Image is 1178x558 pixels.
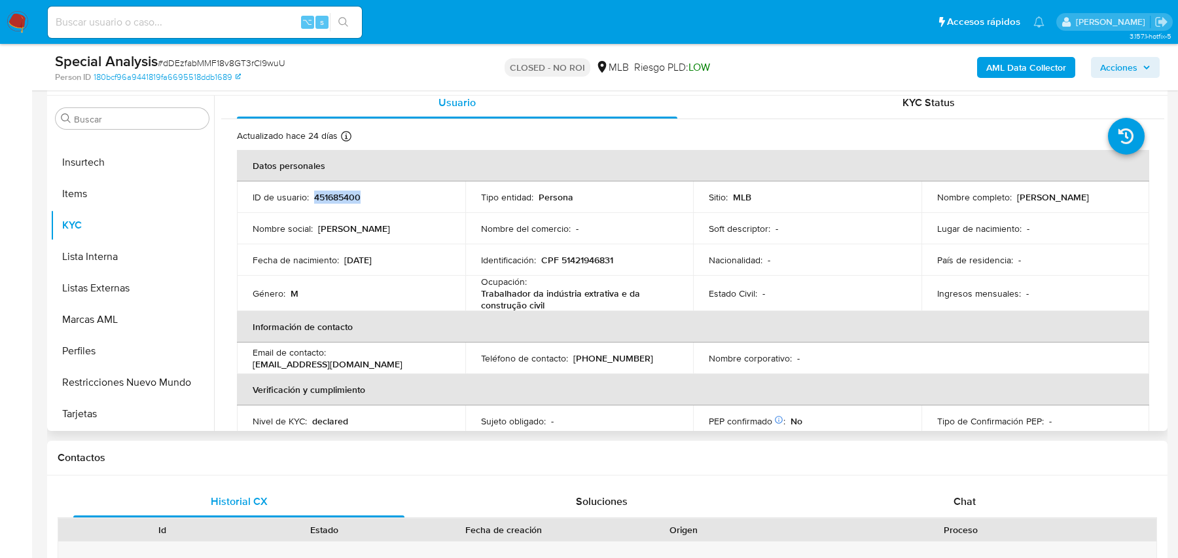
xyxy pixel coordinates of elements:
[937,191,1012,203] p: Nombre completo :
[253,254,339,266] p: Fecha de nacimiento :
[253,415,307,427] p: Nivel de KYC :
[768,254,770,266] p: -
[291,288,298,299] p: M
[61,113,71,124] button: Buscar
[1018,254,1021,266] p: -
[253,346,326,358] p: Email de contacto :
[253,223,313,234] p: Nombre social :
[1049,415,1052,427] p: -
[237,150,1149,181] th: Datos personales
[50,272,214,304] button: Listas Externas
[302,16,312,28] span: ⌥
[318,223,390,234] p: [PERSON_NAME]
[481,276,527,288] p: Ocupación :
[94,71,241,83] a: 180bcf96a9441819fa6695518ddb1689
[1100,57,1137,78] span: Acciones
[1026,288,1029,299] p: -
[688,60,710,75] span: LOW
[612,523,755,536] div: Origen
[539,191,573,203] p: Persona
[330,13,357,31] button: search-icon
[50,210,214,241] button: KYC
[774,523,1147,536] div: Proceso
[937,254,1013,266] p: País de residencia :
[709,288,757,299] p: Estado Civil :
[74,113,204,125] input: Buscar
[1017,191,1089,203] p: [PERSON_NAME]
[954,494,976,509] span: Chat
[237,130,338,142] p: Actualizado hace 24 días
[50,398,214,430] button: Tarjetas
[576,494,628,509] span: Soluciones
[937,415,1044,427] p: Tipo de Confirmación PEP :
[797,352,800,364] p: -
[252,523,395,536] div: Estado
[55,71,91,83] b: Person ID
[576,223,579,234] p: -
[551,415,554,427] p: -
[1154,15,1168,29] a: Salir
[414,523,594,536] div: Fecha de creación
[50,147,214,178] button: Insurtech
[1033,16,1044,28] a: Notificaciones
[1076,16,1150,28] p: juan.calo@mercadolibre.com
[776,223,778,234] p: -
[733,191,751,203] p: MLB
[58,451,1157,464] h1: Contactos
[481,191,533,203] p: Tipo entidad :
[791,415,802,427] p: No
[481,288,673,311] p: Trabalhador da indústria extrativa e da construção civil
[438,95,476,110] span: Usuario
[90,523,234,536] div: Id
[50,241,214,272] button: Lista Interna
[48,14,362,31] input: Buscar usuario o caso...
[505,58,590,77] p: CLOSED - NO ROI
[541,254,613,266] p: CPF 51421946831
[320,16,324,28] span: s
[977,57,1075,78] button: AML Data Collector
[312,415,348,427] p: declared
[211,494,268,509] span: Historial CX
[253,358,402,370] p: [EMAIL_ADDRESS][DOMAIN_NAME]
[50,304,214,335] button: Marcas AML
[253,288,285,299] p: Género :
[596,60,629,75] div: MLB
[158,56,285,69] span: # dDEzfabMMF18v8GT3rCl9wuU
[55,50,158,71] b: Special Analysis
[709,254,762,266] p: Nacionalidad :
[937,288,1021,299] p: Ingresos mensuales :
[50,335,214,367] button: Perfiles
[947,15,1020,29] span: Accesos rápidos
[634,60,710,75] span: Riesgo PLD:
[481,223,571,234] p: Nombre del comercio :
[937,223,1022,234] p: Lugar de nacimiento :
[709,223,770,234] p: Soft descriptor :
[481,254,536,266] p: Identificación :
[481,415,546,427] p: Sujeto obligado :
[709,352,792,364] p: Nombre corporativo :
[314,191,361,203] p: 451685400
[762,288,765,299] p: -
[237,311,1149,343] th: Información de contacto
[50,178,214,210] button: Items
[709,415,785,427] p: PEP confirmado :
[237,374,1149,405] th: Verificación y cumplimiento
[986,57,1066,78] b: AML Data Collector
[573,352,653,364] p: [PHONE_NUMBER]
[344,254,372,266] p: [DATE]
[481,352,568,364] p: Teléfono de contacto :
[1091,57,1160,78] button: Acciones
[1130,31,1171,41] span: 3.157.1-hotfix-5
[50,367,214,398] button: Restricciones Nuevo Mundo
[902,95,955,110] span: KYC Status
[253,191,309,203] p: ID de usuario :
[1027,223,1029,234] p: -
[709,191,728,203] p: Sitio :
